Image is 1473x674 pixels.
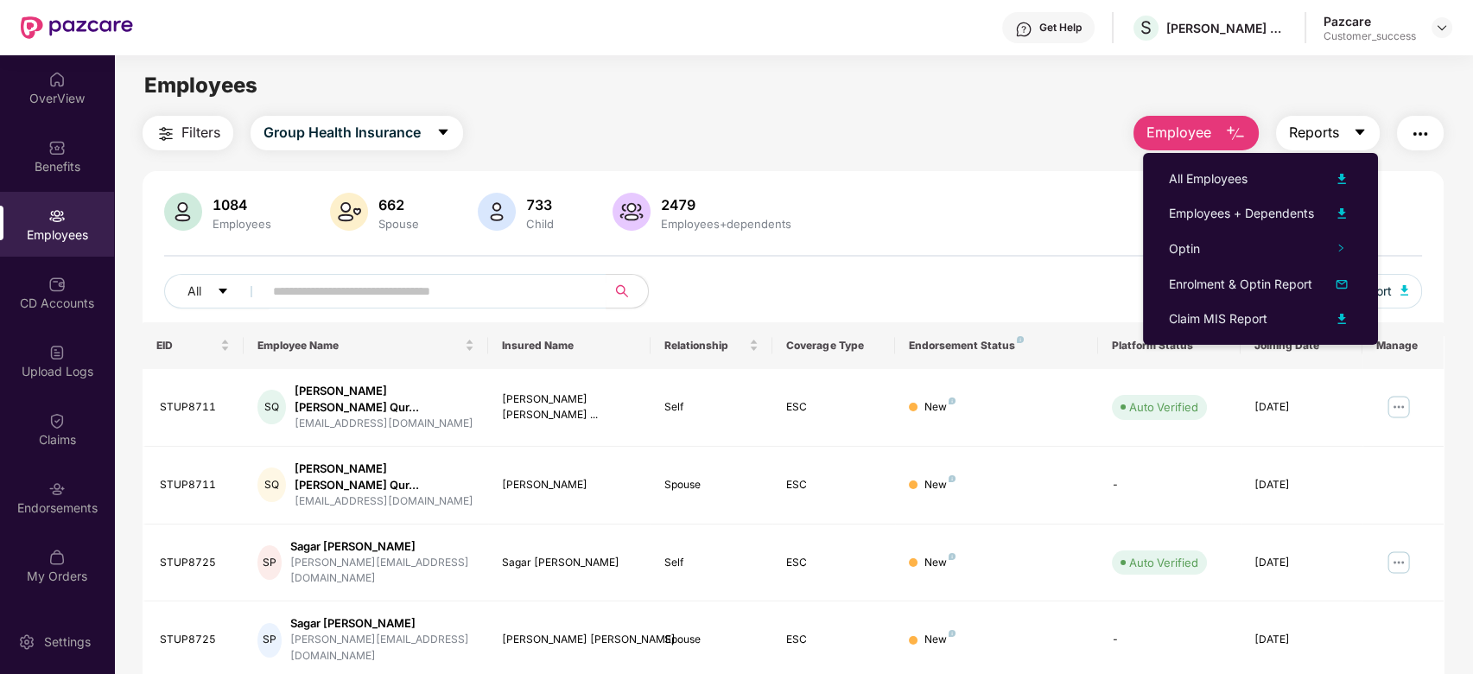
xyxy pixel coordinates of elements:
[164,274,270,308] button: Allcaret-down
[1362,322,1444,369] th: Manage
[664,477,759,493] div: Spouse
[1169,169,1248,188] div: All Employees
[1112,339,1227,353] div: Platform Status
[1331,203,1352,224] img: svg+xml;base64,PHN2ZyB4bWxucz0iaHR0cDovL3d3dy53My5vcmcvMjAwMC9zdmciIHhtbG5zOnhsaW5rPSJodHRwOi8vd3...
[1146,122,1211,143] span: Employee
[251,116,463,150] button: Group Health Insurancecaret-down
[786,632,880,648] div: ESC
[144,73,257,98] span: Employees
[1166,20,1287,36] div: [PERSON_NAME] CONSULTANTS P LTD
[18,633,35,651] img: svg+xml;base64,PHN2ZyBpZD0iU2V0dGluZy0yMHgyMCIgeG1sbnM9Imh0dHA6Ly93d3cudzMub3JnLzIwMDAvc3ZnIiB3aW...
[523,196,557,213] div: 733
[295,383,474,416] div: [PERSON_NAME] [PERSON_NAME] Qur...
[1276,116,1380,150] button: Reportscaret-down
[664,555,759,571] div: Self
[1385,549,1413,576] img: manageButton
[257,545,282,580] div: SP
[295,461,474,493] div: [PERSON_NAME] [PERSON_NAME] Qur...
[436,125,450,141] span: caret-down
[160,399,231,416] div: STUP8711
[48,549,66,566] img: svg+xml;base64,PHN2ZyBpZD0iTXlfT3JkZXJzIiBkYXRhLW5hbWU9Ik15IE9yZGVycyIgeG1sbnM9Imh0dHA6Ly93d3cudz...
[1331,308,1352,329] img: svg+xml;base64,PHN2ZyB4bWxucz0iaHR0cDovL3d3dy53My5vcmcvMjAwMC9zdmciIHhtbG5zOnhsaW5rPSJodHRwOi8vd3...
[143,322,244,369] th: EID
[290,538,474,555] div: Sagar [PERSON_NAME]
[48,139,66,156] img: svg+xml;base64,PHN2ZyBpZD0iQmVuZWZpdHMiIHhtbG5zPSJodHRwOi8vd3d3LnczLm9yZy8yMDAwL3N2ZyIgd2lkdGg9Ij...
[786,555,880,571] div: ESC
[664,632,759,648] div: Spouse
[209,217,275,231] div: Employees
[257,623,282,658] div: SP
[160,555,231,571] div: STUP8725
[39,633,96,651] div: Settings
[143,116,233,150] button: Filters
[502,477,637,493] div: [PERSON_NAME]
[1017,336,1024,343] img: svg+xml;base64,PHN2ZyB4bWxucz0iaHR0cDovL3d3dy53My5vcmcvMjAwMC9zdmciIHdpZHRoPSI4IiBoZWlnaHQ9IjgiIH...
[1324,29,1416,43] div: Customer_success
[1410,124,1431,144] img: svg+xml;base64,PHN2ZyB4bWxucz0iaHR0cDovL3d3dy53My5vcmcvMjAwMC9zdmciIHdpZHRoPSIyNCIgaGVpZ2h0PSIyNC...
[1129,398,1198,416] div: Auto Verified
[48,344,66,361] img: svg+xml;base64,PHN2ZyBpZD0iVXBsb2FkX0xvZ3MiIGRhdGEtbmFtZT0iVXBsb2FkIExvZ3MiIHhtbG5zPSJodHRwOi8vd3...
[290,555,474,588] div: [PERSON_NAME][EMAIL_ADDRESS][DOMAIN_NAME]
[1133,116,1259,150] button: Employee
[48,71,66,88] img: svg+xml;base64,PHN2ZyBpZD0iSG9tZSIgeG1sbnM9Imh0dHA6Ly93d3cudzMub3JnLzIwMDAvc3ZnIiB3aWR0aD0iMjAiIG...
[924,632,956,648] div: New
[1098,447,1241,525] td: -
[156,339,218,353] span: EID
[1169,241,1200,256] span: Optin
[209,196,275,213] div: 1084
[1254,555,1349,571] div: [DATE]
[160,477,231,493] div: STUP8711
[257,339,460,353] span: Employee Name
[257,467,286,502] div: SQ
[664,399,759,416] div: Self
[657,217,795,231] div: Employees+dependents
[217,285,229,299] span: caret-down
[502,391,637,424] div: [PERSON_NAME] [PERSON_NAME] ...
[1169,275,1312,294] div: Enrolment & Optin Report
[290,632,474,664] div: [PERSON_NAME][EMAIL_ADDRESS][DOMAIN_NAME]
[1385,393,1413,421] img: manageButton
[48,276,66,293] img: svg+xml;base64,PHN2ZyBpZD0iQ0RfQWNjb3VudHMiIGRhdGEtbmFtZT0iQ0QgQWNjb3VudHMiIHhtbG5zPSJodHRwOi8vd3...
[786,477,880,493] div: ESC
[664,339,746,353] span: Relationship
[1324,13,1416,29] div: Pazcare
[1331,168,1352,189] img: svg+xml;base64,PHN2ZyB4bWxucz0iaHR0cDovL3d3dy53My5vcmcvMjAwMC9zdmciIHhtbG5zOnhsaW5rPSJodHRwOi8vd3...
[164,193,202,231] img: svg+xml;base64,PHN2ZyB4bWxucz0iaHR0cDovL3d3dy53My5vcmcvMjAwMC9zdmciIHhtbG5zOnhsaW5rPSJodHRwOi8vd3...
[772,322,894,369] th: Coverage Type
[606,284,639,298] span: search
[1331,274,1352,295] img: svg+xml;base64,PHN2ZyB4bWxucz0iaHR0cDovL3d3dy53My5vcmcvMjAwMC9zdmciIHhtbG5zOnhsaW5rPSJodHRwOi8vd3...
[375,196,422,213] div: 662
[181,122,220,143] span: Filters
[375,217,422,231] div: Spouse
[1400,285,1409,296] img: svg+xml;base64,PHN2ZyB4bWxucz0iaHR0cDovL3d3dy53My5vcmcvMjAwMC9zdmciIHhtbG5zOnhsaW5rPSJodHRwOi8vd3...
[502,555,637,571] div: Sagar [PERSON_NAME]
[1039,21,1082,35] div: Get Help
[523,217,557,231] div: Child
[263,122,421,143] span: Group Health Insurance
[295,416,474,432] div: [EMAIL_ADDRESS][DOMAIN_NAME]
[924,477,956,493] div: New
[244,322,487,369] th: Employee Name
[48,207,66,225] img: svg+xml;base64,PHN2ZyBpZD0iRW1wbG95ZWVzIiB4bWxucz0iaHR0cDovL3d3dy53My5vcmcvMjAwMC9zdmciIHdpZHRoPS...
[1254,399,1349,416] div: [DATE]
[1169,204,1314,223] div: Employees + Dependents
[48,480,66,498] img: svg+xml;base64,PHN2ZyBpZD0iRW5kb3JzZW1lbnRzIiB4bWxucz0iaHR0cDovL3d3dy53My5vcmcvMjAwMC9zdmciIHdpZH...
[1015,21,1032,38] img: svg+xml;base64,PHN2ZyBpZD0iSGVscC0zMngzMiIgeG1sbnM9Imh0dHA6Ly93d3cudzMub3JnLzIwMDAvc3ZnIiB3aWR0aD...
[1169,309,1267,328] div: Claim MIS Report
[606,274,649,308] button: search
[949,553,956,560] img: svg+xml;base64,PHN2ZyB4bWxucz0iaHR0cDovL3d3dy53My5vcmcvMjAwMC9zdmciIHdpZHRoPSI4IiBoZWlnaHQ9IjgiIH...
[1353,125,1367,141] span: caret-down
[478,193,516,231] img: svg+xml;base64,PHN2ZyB4bWxucz0iaHR0cDovL3d3dy53My5vcmcvMjAwMC9zdmciIHhtbG5zOnhsaW5rPSJodHRwOi8vd3...
[1435,21,1449,35] img: svg+xml;base64,PHN2ZyBpZD0iRHJvcGRvd24tMzJ4MzIiIHhtbG5zPSJodHRwOi8vd3d3LnczLm9yZy8yMDAwL3N2ZyIgd2...
[156,124,176,144] img: svg+xml;base64,PHN2ZyB4bWxucz0iaHR0cDovL3d3dy53My5vcmcvMjAwMC9zdmciIHdpZHRoPSIyNCIgaGVpZ2h0PSIyNC...
[160,632,231,648] div: STUP8725
[1140,17,1152,38] span: S
[909,339,1084,353] div: Endorsement Status
[257,390,286,424] div: SQ
[290,615,474,632] div: Sagar [PERSON_NAME]
[1254,477,1349,493] div: [DATE]
[1254,632,1349,648] div: [DATE]
[187,282,201,301] span: All
[786,399,880,416] div: ESC
[295,493,474,510] div: [EMAIL_ADDRESS][DOMAIN_NAME]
